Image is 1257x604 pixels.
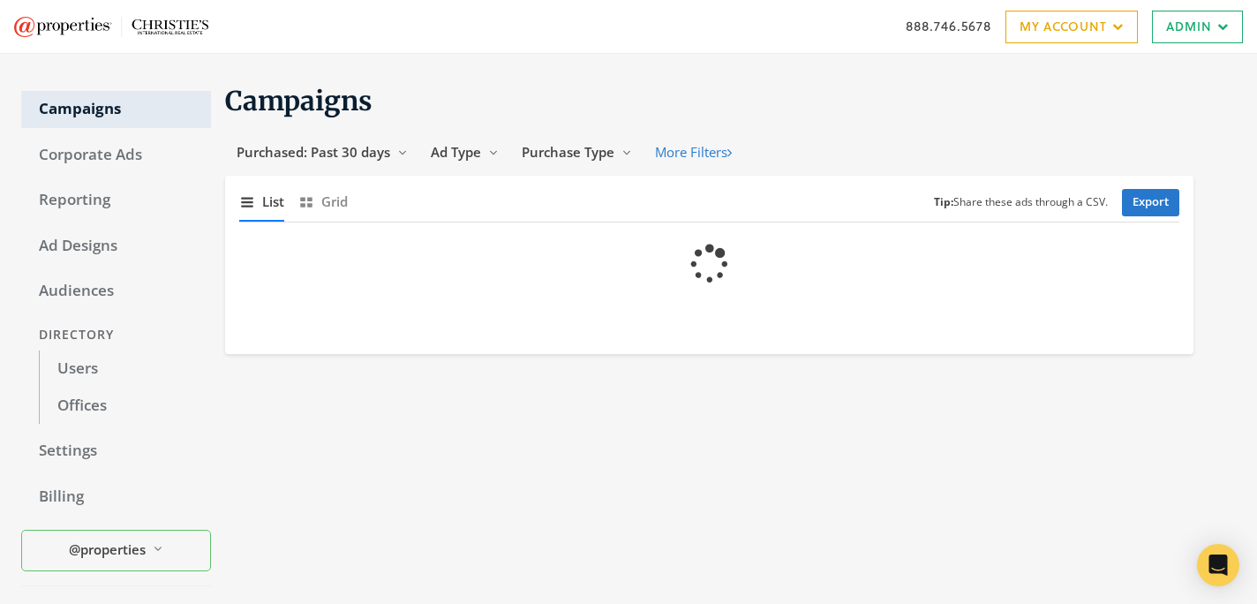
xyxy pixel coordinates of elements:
[262,192,284,212] span: List
[21,273,211,310] a: Audiences
[1197,544,1239,586] div: Open Intercom Messenger
[644,136,743,169] button: More Filters
[21,137,211,174] a: Corporate Ads
[225,84,373,117] span: Campaigns
[934,194,953,209] b: Tip:
[39,351,211,388] a: Users
[21,228,211,265] a: Ad Designs
[21,319,211,351] div: Directory
[39,388,211,425] a: Offices
[321,192,348,212] span: Grid
[69,540,146,560] span: @properties
[419,136,510,169] button: Ad Type
[510,136,644,169] button: Purchase Type
[1005,11,1138,43] a: My Account
[239,183,284,221] button: List
[21,479,211,516] a: Billing
[21,91,211,128] a: Campaigns
[21,433,211,470] a: Settings
[906,17,991,35] a: 888.746.5678
[14,17,208,37] img: Adwerx
[21,530,211,571] button: @properties
[21,182,211,219] a: Reporting
[225,136,419,169] button: Purchased: Past 30 days
[1122,189,1179,216] a: Export
[1152,11,1243,43] a: Admin
[431,143,481,161] span: Ad Type
[522,143,614,161] span: Purchase Type
[237,143,390,161] span: Purchased: Past 30 days
[934,194,1108,211] small: Share these ads through a CSV.
[298,183,348,221] button: Grid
